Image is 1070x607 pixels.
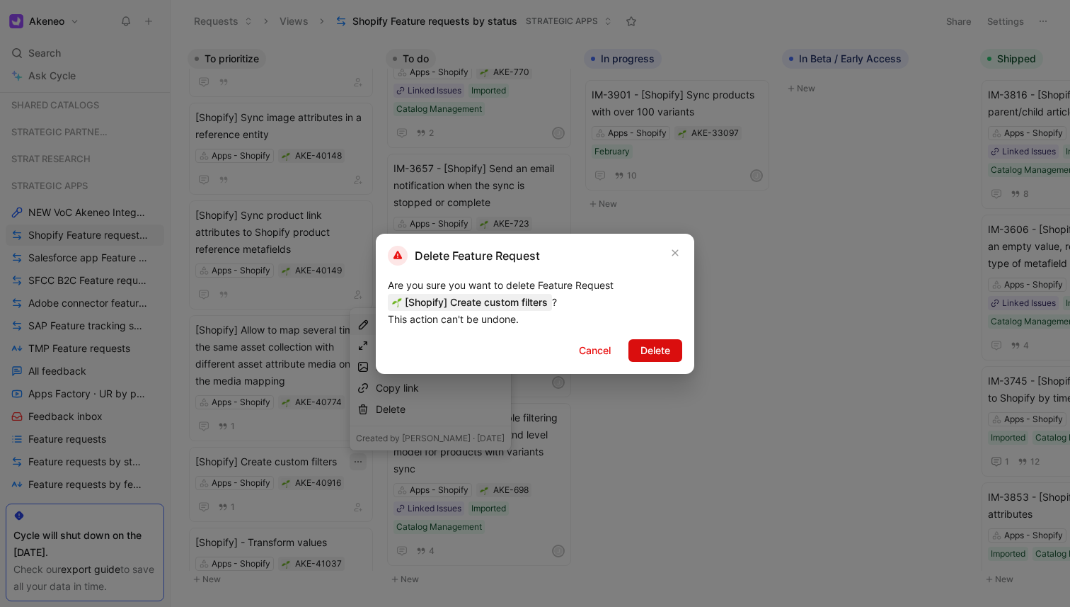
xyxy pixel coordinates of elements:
[388,294,552,311] span: [Shopify] Create custom filters
[567,339,623,362] button: Cancel
[579,342,611,359] span: Cancel
[388,246,540,266] h2: Delete Feature Request
[628,339,682,362] button: Delete
[392,297,402,307] img: 🌱
[640,342,670,359] span: Delete
[388,277,682,328] div: Are you sure you want to delete Feature Request ? This action can't be undone.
